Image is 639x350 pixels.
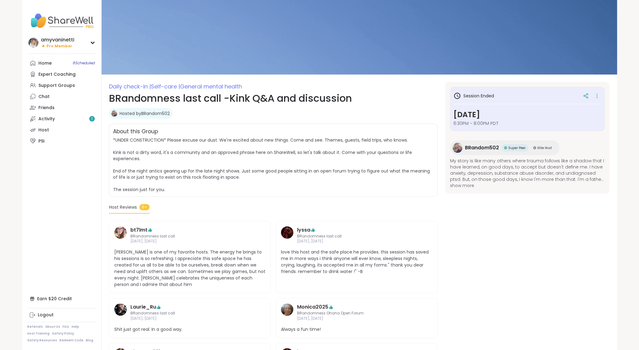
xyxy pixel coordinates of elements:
[109,204,137,211] span: Host Reviews
[450,158,605,182] span: My story is like many others where trauma follows like a shadow that I have learned, on good days...
[109,91,438,106] h1: BRandomness last call -Kink Q&A and discussion
[38,312,54,318] div: Logout
[111,110,117,117] img: BRandom502
[38,83,75,89] div: Support Groups
[151,83,180,90] span: Self-care |
[130,226,147,234] a: bt7lmt
[281,249,432,275] span: love this host and the safe place he provides. this session has saved me in more ways i think any...
[297,316,416,321] span: [DATE], [DATE]
[113,128,158,136] h2: About this Group
[27,102,96,113] a: Friends
[28,38,38,48] img: amyvaninetti
[453,120,601,126] span: 6:30PM - 8:00PM PDT
[297,311,416,316] span: BRandomness Ohana Open Forum
[533,146,536,149] img: Elite Host
[45,325,60,329] a: About Us
[281,226,293,239] img: lyssa
[297,226,310,234] a: lyssa
[450,182,605,189] span: show more
[120,110,170,117] a: Hosted byBRandom502
[537,146,552,150] span: Elite Host
[73,61,95,66] span: 8 Scheduled
[453,109,601,120] h3: [DATE]
[38,127,49,133] div: Host
[130,234,250,239] span: BRandomness last call
[114,226,127,239] img: bt7lmt
[450,140,559,155] a: BRandom502BRandom502Super PeerSuper PeerElite HostElite Host
[281,326,432,333] span: Always a fun time!
[38,116,55,122] div: Activity
[27,113,96,124] a: Activity1
[180,83,242,90] span: General mental health
[114,226,127,244] a: bt7lmt
[46,44,72,49] span: Pro Member
[508,146,526,150] span: Super Peer
[72,325,79,329] a: Help
[130,303,156,311] a: Laurie_Ru
[130,239,250,244] span: [DATE], [DATE]
[114,303,127,316] img: Laurie_Ru
[27,309,96,321] a: Logout
[27,135,96,147] a: PSI
[139,204,150,210] span: 5+
[453,143,462,153] img: BRandom502
[130,316,250,321] span: [DATE], [DATE]
[41,36,74,43] div: amyvaninetti
[38,71,76,78] div: Expert Coaching
[297,239,416,244] span: [DATE], [DATE]
[38,94,50,100] div: Chat
[27,80,96,91] a: Support Groups
[91,116,93,122] span: 1
[297,303,328,311] a: Monica2025
[114,326,266,333] span: Shit just got real. In a good way.
[27,331,50,336] a: Host Training
[465,144,499,152] span: BRandom502
[453,92,494,100] h3: Session Ended
[86,338,93,343] a: Blog
[38,60,52,66] div: Home
[27,58,96,69] a: Home8Scheduled
[38,138,45,144] div: PSI
[109,83,151,90] span: Daily check-in |
[27,293,96,304] div: Earn $20 Credit
[130,311,250,316] span: BRandomness last call
[113,137,430,193] span: *UNDER CONSTRUCTION* Please excuse our dust. We're excited about new things. Come and see. Themes...
[27,124,96,135] a: Host
[114,303,127,321] a: Laurie_Ru
[504,146,507,149] img: Super Peer
[63,325,69,329] a: FAQ
[27,69,96,80] a: Expert Coaching
[281,303,293,316] img: Monica2025
[297,234,416,239] span: BRandomness last call
[281,226,293,244] a: lyssa
[52,331,74,336] a: Safety Policy
[27,10,96,32] img: ShareWell Nav Logo
[27,91,96,102] a: Chat
[27,325,43,329] a: Referrals
[114,249,266,288] span: [PERSON_NAME] is one of my favorite hosts. The energy he brings to his sessions is so refreshing....
[59,338,83,343] a: Redeem Code
[281,303,293,321] a: Monica2025
[27,338,57,343] a: Safety Resources
[38,105,55,111] div: Friends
